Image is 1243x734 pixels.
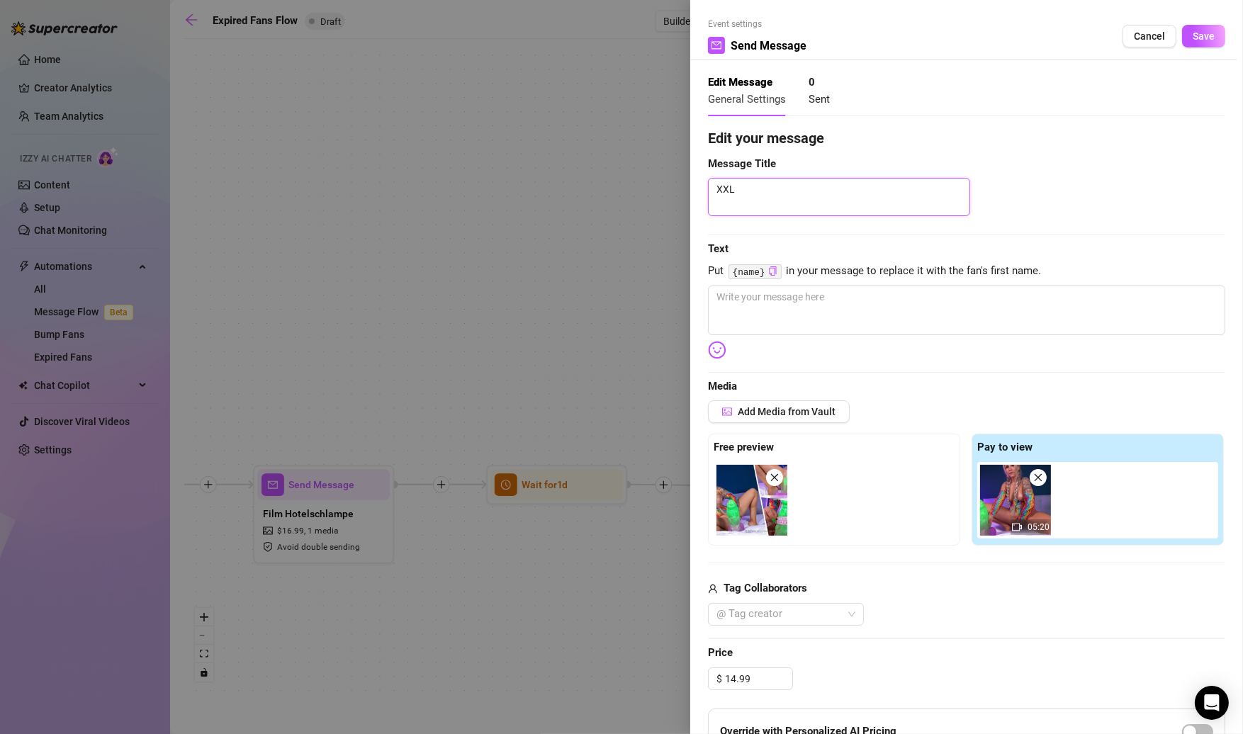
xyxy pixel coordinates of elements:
[738,406,836,417] span: Add Media from Vault
[714,441,774,453] strong: Free preview
[1123,25,1176,47] button: Cancel
[708,341,726,359] img: svg%3e
[770,473,780,482] span: close
[977,441,1033,453] strong: Pay to view
[980,465,1051,536] img: media
[708,93,786,106] span: General Settings
[708,400,850,423] button: Add Media from Vault
[1182,25,1225,47] button: Save
[1195,686,1229,720] div: Open Intercom Messenger
[708,242,729,255] strong: Text
[1028,522,1050,532] span: 05:20
[1012,522,1022,532] span: video-camera
[712,40,721,50] span: mail
[708,76,772,89] strong: Edit Message
[708,157,776,170] strong: Message Title
[716,465,787,536] img: media
[980,465,1051,536] div: 05:20
[708,646,733,659] strong: Price
[809,93,830,106] span: Sent
[708,263,1225,280] span: Put in your message to replace it with the fan's first name.
[724,582,807,594] strong: Tag Collaborators
[725,668,792,689] input: Free
[708,178,970,216] textarea: XXL
[1134,30,1165,42] span: Cancel
[708,580,718,597] span: user
[708,130,824,147] strong: Edit your message
[768,266,777,276] button: Click to Copy
[722,407,732,417] span: picture
[1033,473,1043,482] span: close
[768,266,777,276] span: copy
[809,76,815,89] strong: 0
[708,18,806,31] span: Event settings
[731,37,806,55] span: Send Message
[729,264,782,279] code: {name}
[708,380,737,393] strong: Media
[1193,30,1215,42] span: Save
